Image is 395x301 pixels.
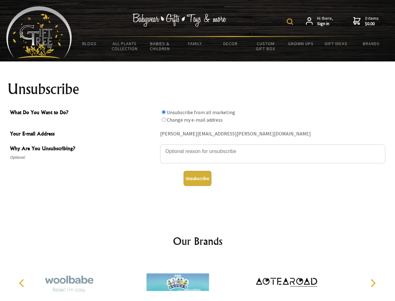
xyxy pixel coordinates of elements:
span: What Do You Want to Do? [10,108,157,118]
span: Hi there, [317,16,333,27]
h1: Unsubscribe [8,82,388,97]
a: BLOGS [72,37,107,50]
a: Brands [354,37,389,50]
span: 0 items [365,15,379,27]
img: Babywear - Gifts - Toys & more [133,13,226,27]
button: Previous [16,276,29,290]
label: Unsubscribe from all marketing [167,109,235,115]
div: [PERSON_NAME][EMAIL_ADDRESS][PERSON_NAME][DOMAIN_NAME] [160,129,385,139]
a: Custom Gift Box [248,37,283,55]
strong: $0.00 [365,21,379,27]
a: 0 items$0.00 [353,16,379,27]
a: Decor [213,37,248,50]
input: What Do You Want to Do? [162,118,166,122]
label: Change my e-mail address [167,117,223,123]
a: Grown Ups [283,37,318,50]
span: Your E-mail Address [10,130,157,139]
button: Next [366,276,380,290]
a: Family [178,37,213,50]
a: Gift Ideas [318,37,354,50]
span: Why Are You Unsubscribing? [10,145,157,154]
input: What Do You Want to Do? [162,110,166,114]
a: Hi there,Sign in [306,16,333,27]
button: Unsubscribe [184,171,211,186]
strong: Sign in [317,21,333,27]
h2: Our Brands [13,234,383,249]
textarea: Why Are You Unsubscribing? [160,145,385,163]
a: All Plants Collection [107,37,143,55]
span: Optional [10,154,157,161]
img: product search [287,18,293,25]
a: Babies & Children [142,37,178,55]
img: Babyware - Gifts - Toys and more... [6,6,72,58]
